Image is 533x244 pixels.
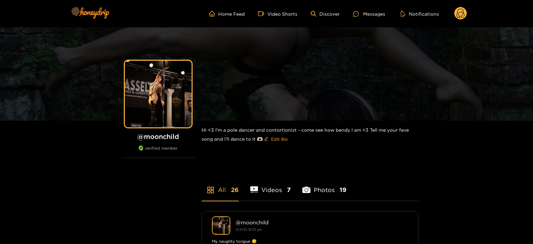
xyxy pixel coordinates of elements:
div: Messages [353,10,385,18]
span: 19 [340,186,346,194]
img: moonchild [212,216,230,235]
div: @ moonchild [236,219,408,225]
button: Notifications [398,10,441,17]
div: Hi <3 I'm a pole dancer and contortionist - come see how bendy I am <3 Tell me your fave song and... [202,121,419,150]
li: All [202,171,239,201]
span: video-camera [258,11,267,17]
small: [DATE] 16:33 pm [236,228,262,231]
h1: @ moonchild [121,132,195,141]
div: verified member [121,146,195,158]
span: home [209,11,218,17]
li: Photos [302,171,346,201]
a: Video Shorts [258,11,297,17]
span: 26 [231,186,239,194]
li: Videos [250,171,291,201]
span: Edit Bio [271,136,288,142]
span: edit [264,137,268,142]
span: 7 [287,186,291,194]
button: editEdit Bio [263,134,289,144]
span: appstore [207,186,215,194]
a: Home Feed [209,11,245,17]
a: Discover [311,11,340,17]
